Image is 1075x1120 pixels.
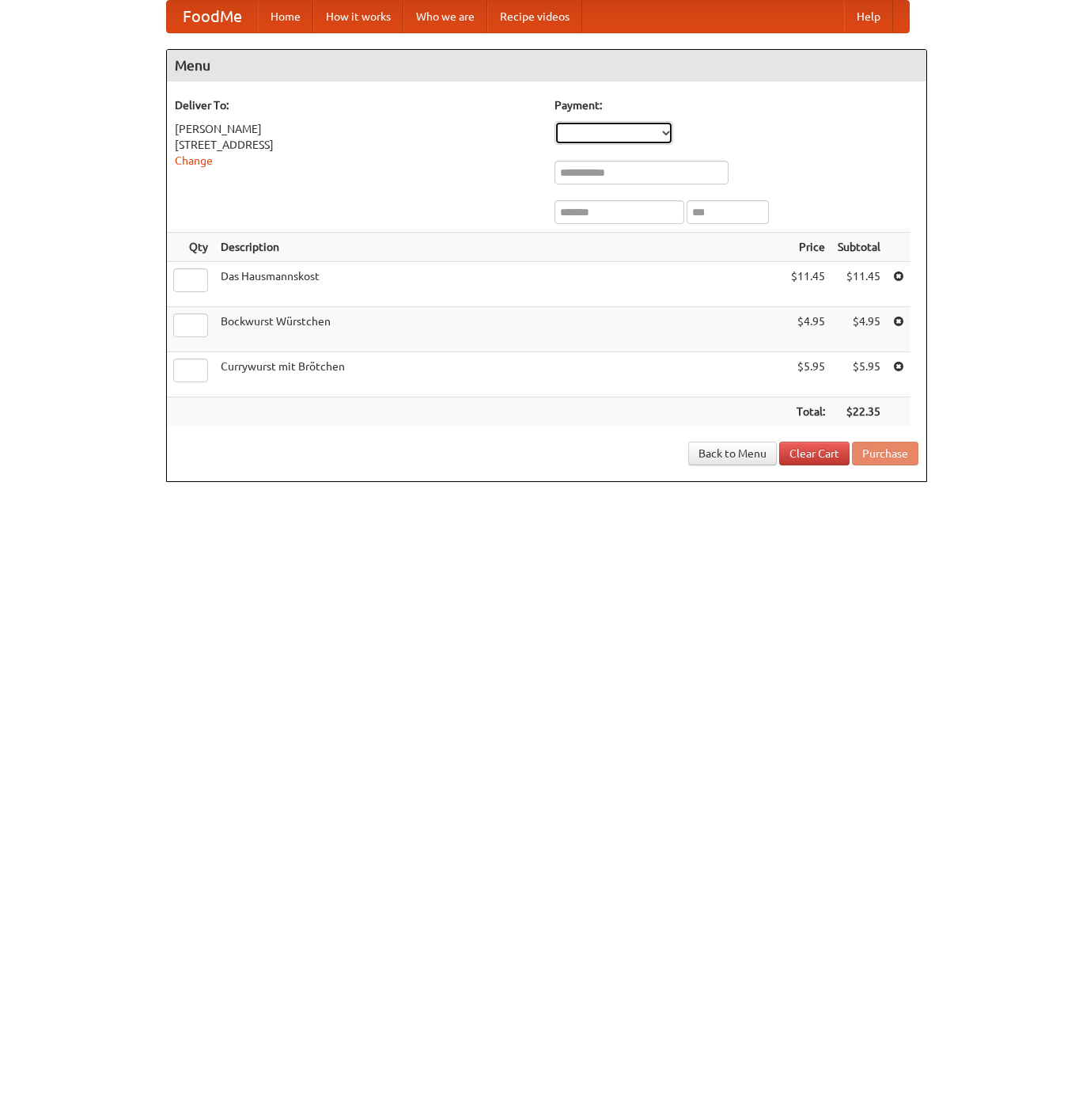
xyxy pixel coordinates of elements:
[779,442,850,465] a: Clear Cart
[167,50,926,82] h4: Menu
[214,307,785,352] td: Bockwurst Würstchen
[785,352,831,397] td: $5.95
[785,233,831,262] th: Price
[214,233,785,262] th: Description
[175,97,539,113] h5: Deliver To:
[688,442,777,465] a: Back to Menu
[167,233,214,262] th: Qty
[844,1,893,32] a: Help
[214,352,785,397] td: Currywurst mit Brötchen
[175,121,539,137] div: [PERSON_NAME]
[403,1,487,32] a: Who we are
[831,262,887,307] td: $11.45
[258,1,313,32] a: Home
[785,262,831,307] td: $11.45
[785,307,831,352] td: $4.95
[785,397,831,427] th: Total:
[175,137,539,153] div: [STREET_ADDRESS]
[167,1,258,32] a: FoodMe
[555,97,918,113] h5: Payment:
[214,262,785,307] td: Das Hausmannskost
[831,352,887,397] td: $5.95
[487,1,582,32] a: Recipe videos
[831,307,887,352] td: $4.95
[175,154,213,167] a: Change
[852,442,918,465] button: Purchase
[831,233,887,262] th: Subtotal
[831,397,887,427] th: $22.35
[313,1,403,32] a: How it works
